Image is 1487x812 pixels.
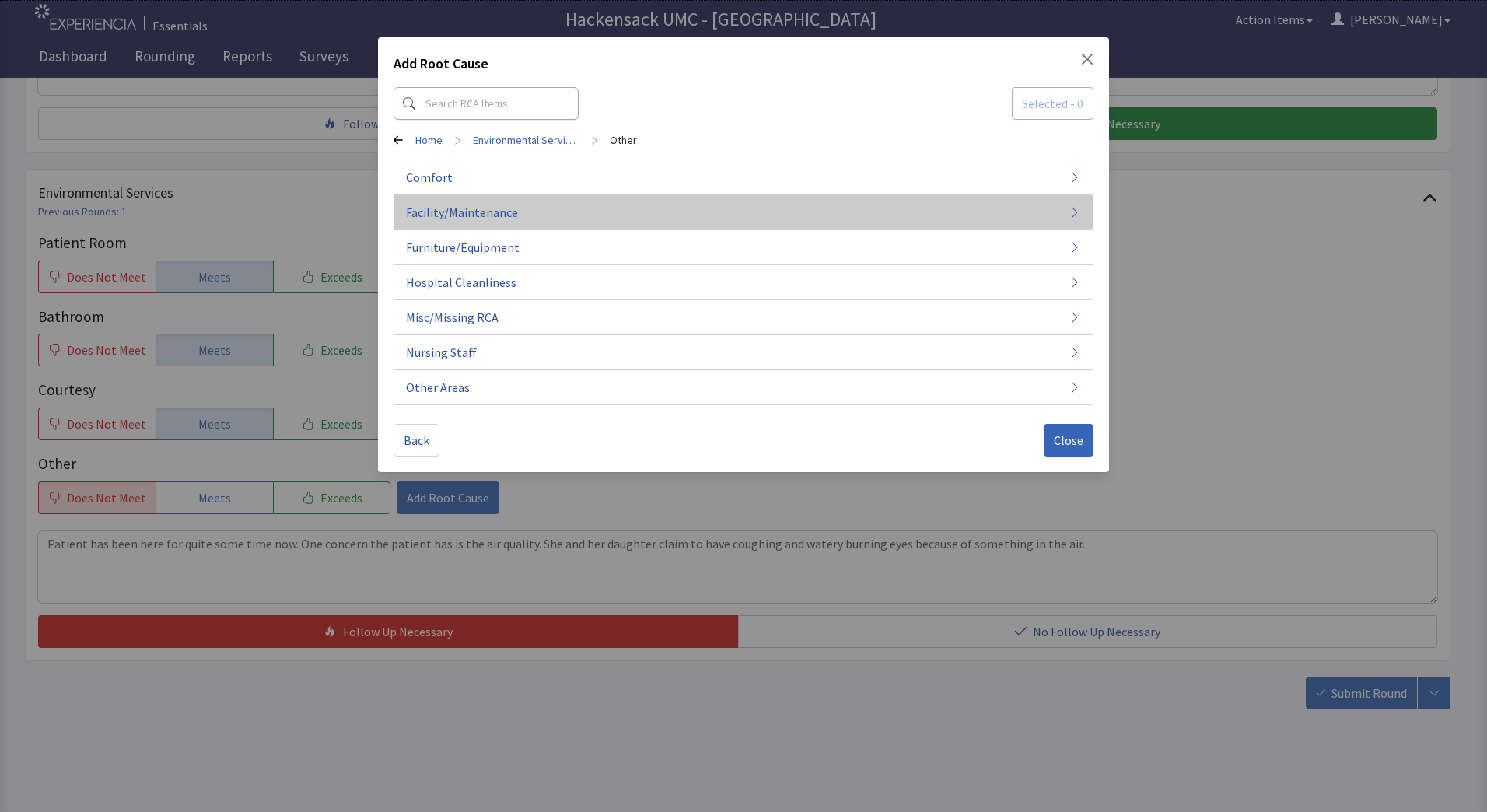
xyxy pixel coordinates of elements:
h2: Add Root Cause [394,53,488,81]
button: Furniture/Equipment [394,230,1093,265]
a: Home [415,132,443,148]
span: Furniture/Equipment [406,238,520,257]
span: Other Areas [406,378,470,397]
button: Other Areas [394,370,1093,405]
span: > [455,124,460,156]
input: Search RCA Items [394,87,579,120]
button: Nursing Staff [394,335,1093,370]
button: Close [1044,424,1093,457]
span: Back [404,431,429,450]
span: Misc/Missing RCA [406,308,499,327]
button: Hospital Cleanliness [394,265,1093,300]
button: Facility/Maintenance [394,195,1093,230]
button: Comfort [394,160,1093,195]
span: Hospital Cleanliness [406,273,516,292]
span: Nursing Staff [406,343,477,362]
a: Environmental Services [473,132,579,148]
span: Comfort [406,168,453,187]
button: Misc/Missing RCA [394,300,1093,335]
button: Close [1081,53,1093,65]
button: Back [394,424,439,457]
span: Facility/Maintenance [406,203,518,222]
a: Other [610,132,637,148]
span: > [592,124,597,156]
span: Close [1054,431,1083,450]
